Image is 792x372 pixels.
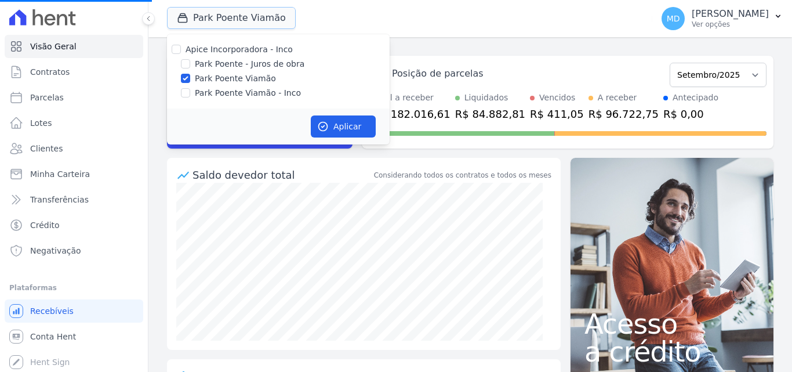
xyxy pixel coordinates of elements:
span: Crédito [30,219,60,231]
div: Antecipado [673,92,718,104]
span: Minha Carteira [30,168,90,180]
span: Lotes [30,117,52,129]
span: Clientes [30,143,63,154]
span: Conta Hent [30,331,76,342]
span: Visão Geral [30,41,77,52]
a: Visão Geral [5,35,143,58]
span: Acesso [584,310,760,338]
button: MD [PERSON_NAME] Ver opções [652,2,792,35]
label: Apice Incorporadora - Inco [186,45,293,54]
span: Contratos [30,66,70,78]
a: Crédito [5,214,143,237]
a: Contratos [5,60,143,84]
button: Aplicar [311,115,376,138]
p: Ver opções [692,20,769,29]
span: Parcelas [30,92,64,103]
a: Conta Hent [5,325,143,348]
span: MD [667,15,680,23]
span: Negativação [30,245,81,257]
div: R$ 96.722,75 [588,106,659,122]
div: Saldo devedor total [192,167,372,183]
div: R$ 84.882,81 [455,106,525,122]
div: Liquidados [464,92,508,104]
a: Negativação [5,239,143,262]
div: Plataformas [9,281,139,295]
label: Park Poente - Juros de obra [195,58,304,70]
div: A receber [598,92,637,104]
div: Total a receber [373,92,451,104]
a: Parcelas [5,86,143,109]
label: Park Poente Viamão [195,73,276,85]
div: Posição de parcelas [392,67,484,81]
div: Vencidos [539,92,575,104]
div: R$ 0,00 [663,106,718,122]
a: Lotes [5,111,143,135]
label: Park Poente Viamão - Inco [195,87,301,99]
a: Transferências [5,188,143,211]
button: Park Poente Viamão [167,7,296,29]
a: Recebíveis [5,299,143,323]
span: Recebíveis [30,305,74,317]
a: Clientes [5,137,143,160]
span: a crédito [584,338,760,366]
a: Minha Carteira [5,162,143,186]
div: R$ 411,05 [530,106,584,122]
span: Transferências [30,194,89,205]
div: Considerando todos os contratos e todos os meses [374,170,551,180]
p: [PERSON_NAME] [692,8,769,20]
div: R$ 182.016,61 [373,106,451,122]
